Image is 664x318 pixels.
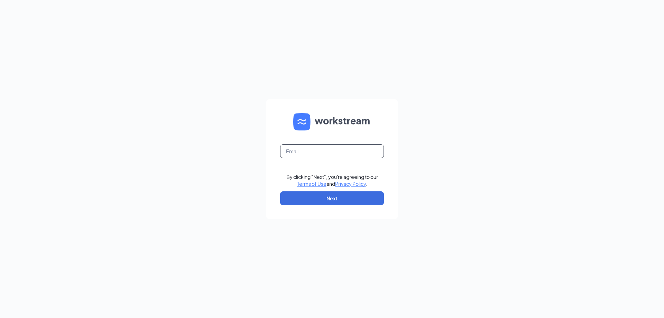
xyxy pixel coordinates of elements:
button: Next [280,191,384,205]
input: Email [280,144,384,158]
div: By clicking "Next", you're agreeing to our and . [286,173,378,187]
a: Privacy Policy [335,181,366,187]
a: Terms of Use [297,181,326,187]
img: WS logo and Workstream text [293,113,371,130]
